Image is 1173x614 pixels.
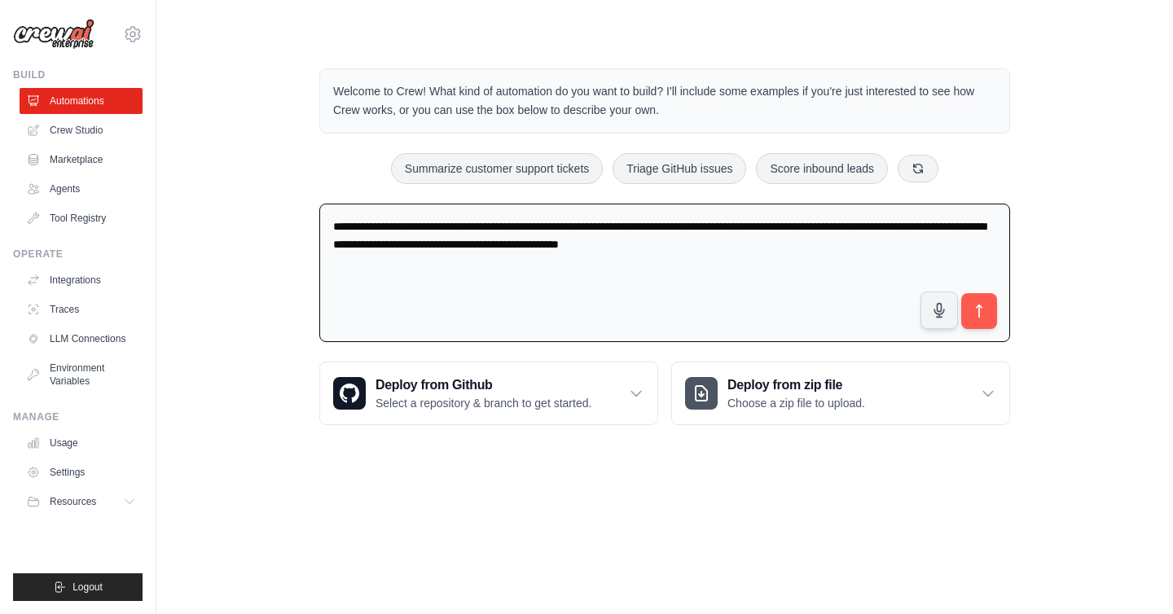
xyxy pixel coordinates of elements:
[13,573,143,601] button: Logout
[20,430,143,456] a: Usage
[756,153,888,184] button: Score inbound leads
[333,82,996,120] p: Welcome to Crew! What kind of automation do you want to build? I'll include some examples if you'...
[20,147,143,173] a: Marketplace
[13,19,94,50] img: Logo
[13,410,143,423] div: Manage
[1092,536,1173,614] iframe: Chat Widget
[727,375,865,395] h3: Deploy from zip file
[727,395,865,411] p: Choose a zip file to upload.
[20,176,143,202] a: Agents
[391,153,603,184] button: Summarize customer support tickets
[613,153,746,184] button: Triage GitHub issues
[50,495,96,508] span: Resources
[20,117,143,143] a: Crew Studio
[20,489,143,515] button: Resources
[376,395,591,411] p: Select a repository & branch to get started.
[20,88,143,114] a: Automations
[20,355,143,394] a: Environment Variables
[376,375,591,395] h3: Deploy from Github
[13,68,143,81] div: Build
[72,581,103,594] span: Logout
[20,326,143,352] a: LLM Connections
[13,248,143,261] div: Operate
[20,459,143,485] a: Settings
[20,267,143,293] a: Integrations
[20,296,143,322] a: Traces
[20,205,143,231] a: Tool Registry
